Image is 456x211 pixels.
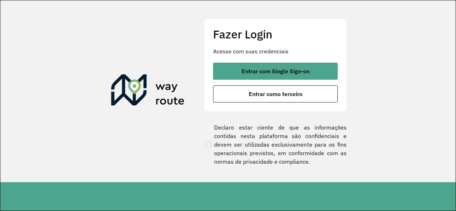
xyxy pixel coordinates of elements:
[249,91,302,97] span: Entrar como terceiro
[213,47,338,56] p: Acesse com suas credenciais
[111,74,185,109] img: Roteirizador AmbevTech
[213,85,338,102] button: button
[213,27,338,41] h2: Fazer Login
[204,123,347,166] label: Declaro estar ciente de que as informações contidas nesta plataforma são confidenciais e devem se...
[213,63,338,80] button: button
[242,68,310,74] span: Entrar com Single Sign-on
